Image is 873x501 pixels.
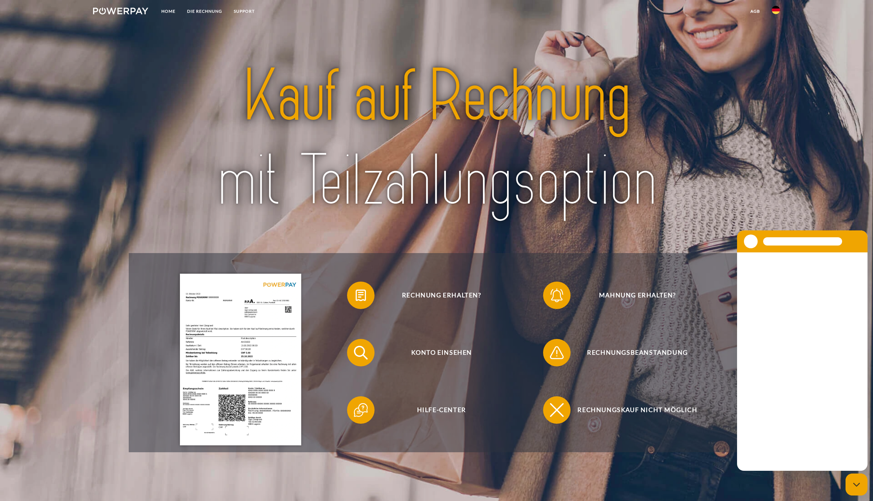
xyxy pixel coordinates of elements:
img: qb_search.svg [352,344,369,361]
a: Home [156,5,181,18]
button: Rechnungskauf nicht möglich [543,396,722,424]
button: Rechnung erhalten? [347,282,526,309]
img: qb_help.svg [352,401,369,419]
img: qb_close.svg [548,401,565,419]
button: Rechnungsbeanstandung [543,339,722,366]
button: Konto einsehen [347,339,526,366]
img: title-powerpay_de.svg [164,50,708,227]
img: logo-powerpay-white.svg [93,8,148,14]
a: DIE RECHNUNG [181,5,228,18]
button: Mahnung erhalten? [543,282,722,309]
span: Rechnungsbeanstandung [553,339,722,366]
span: Mahnung erhalten? [553,282,722,309]
span: Hilfe-Center [357,396,526,424]
iframe: Messaging-Fenster [737,230,868,471]
img: single_invoice_powerpay_de.jpg [180,274,301,445]
img: qb_bill.svg [352,287,369,304]
img: qb_warning.svg [548,344,565,361]
a: agb [745,5,766,18]
a: SUPPORT [228,5,261,18]
span: Rechnung erhalten? [357,282,526,309]
span: Konto einsehen [357,339,526,366]
img: de [772,6,780,14]
img: qb_bell.svg [548,287,565,304]
span: Rechnungskauf nicht möglich [553,396,722,424]
iframe: Schaltfläche zum Öffnen des Messaging-Fensters; Konversation läuft [846,474,868,496]
button: Hilfe-Center [347,396,526,424]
